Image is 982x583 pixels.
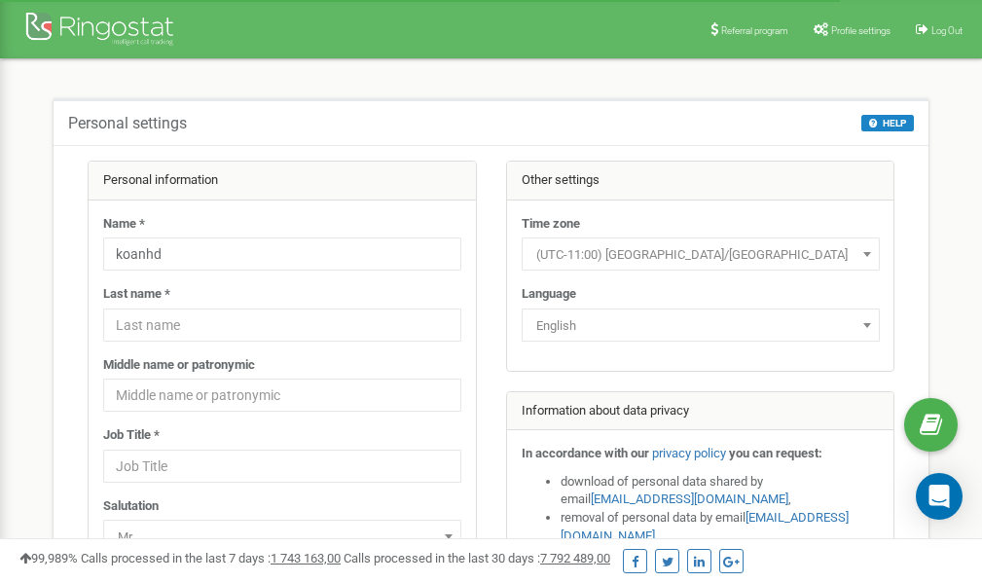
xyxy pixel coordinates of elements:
div: Information about data privacy [507,392,894,431]
span: (UTC-11:00) Pacific/Midway [522,237,880,271]
label: Last name * [103,285,170,304]
span: Referral program [721,25,788,36]
label: Language [522,285,576,304]
span: Calls processed in the last 30 days : [344,551,610,565]
label: Time zone [522,215,580,234]
label: Name * [103,215,145,234]
span: Mr. [103,520,461,553]
span: Profile settings [831,25,891,36]
label: Salutation [103,497,159,516]
li: removal of personal data by email , [561,509,880,545]
span: English [528,312,873,340]
div: Other settings [507,162,894,200]
a: [EMAIL_ADDRESS][DOMAIN_NAME] [591,492,788,506]
label: Job Title * [103,426,160,445]
span: 99,989% [19,551,78,565]
li: download of personal data shared by email , [561,473,880,509]
input: Name [103,237,461,271]
label: Middle name or patronymic [103,356,255,375]
u: 1 743 163,00 [271,551,341,565]
strong: you can request: [729,446,822,460]
span: (UTC-11:00) Pacific/Midway [528,241,873,269]
button: HELP [861,115,914,131]
span: Mr. [110,524,455,551]
a: privacy policy [652,446,726,460]
input: Last name [103,309,461,342]
div: Personal information [89,162,476,200]
span: Calls processed in the last 7 days : [81,551,341,565]
h5: Personal settings [68,115,187,132]
strong: In accordance with our [522,446,649,460]
input: Middle name or patronymic [103,379,461,412]
input: Job Title [103,450,461,483]
u: 7 792 489,00 [540,551,610,565]
span: English [522,309,880,342]
div: Open Intercom Messenger [916,473,963,520]
span: Log Out [931,25,963,36]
